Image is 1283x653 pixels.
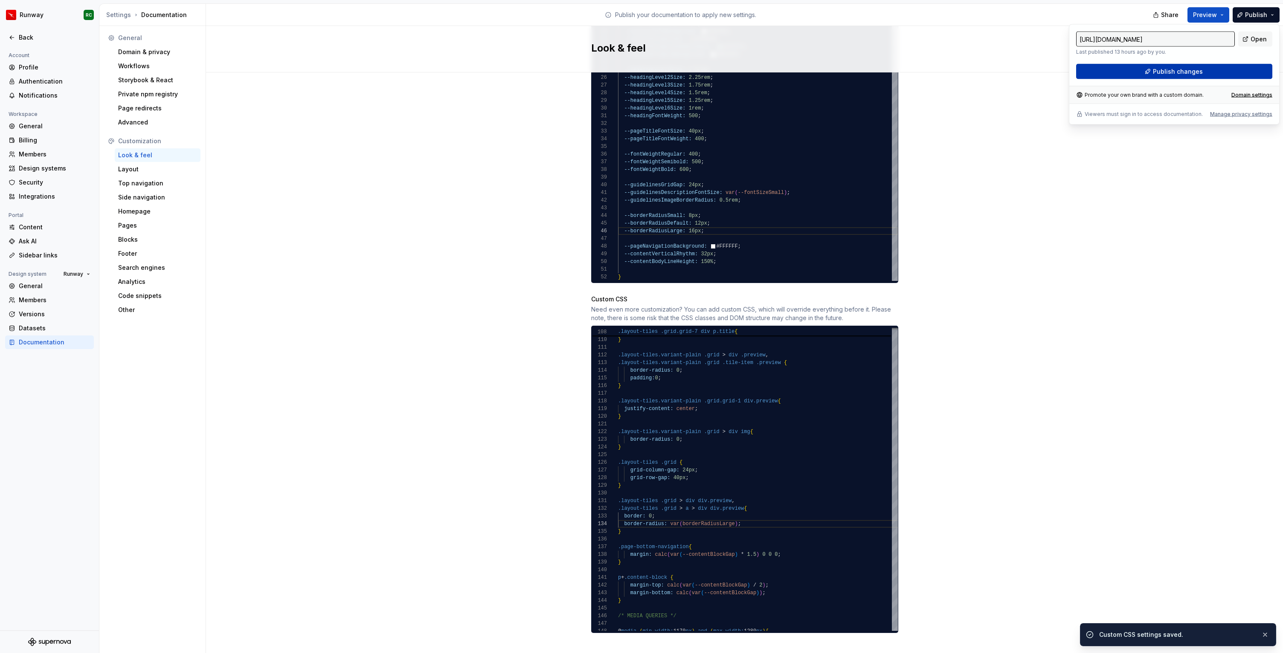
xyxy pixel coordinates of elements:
div: Portal [5,210,27,220]
span: --guidelinesDescriptionFontSize: [624,190,722,196]
span: 40px [673,475,685,481]
span: --pageTitleFontSize: [624,128,685,134]
div: 35 [592,143,607,150]
div: Side navigation [118,193,197,202]
span: var [670,521,679,527]
a: Versions [5,307,94,321]
span: p.title [713,329,734,335]
span: 1.75rem [688,82,710,88]
div: 31 [592,112,607,120]
div: 40 [592,181,607,189]
button: Publish [1233,7,1280,23]
span: } [618,413,621,419]
div: 32 [592,120,607,127]
div: 49 [592,250,607,258]
span: .layout-tiles.variant-plain [618,398,701,404]
span: ; [707,90,710,96]
span: --fontWeightBold: [624,167,676,173]
div: 34 [592,135,607,143]
div: RC [86,12,92,18]
span: --fontWeightSemibold: [624,159,688,165]
img: 6b187050-a3ed-48aa-8485-808e17fcee26.png [6,10,16,20]
span: 32px [701,251,713,257]
div: Homepage [118,207,197,216]
div: 120 [592,413,607,420]
div: Datasets [19,324,90,332]
span: ; [695,467,698,473]
div: Members [19,150,90,159]
span: ; [679,436,682,442]
div: Ask AI [19,237,90,246]
span: div [729,429,738,435]
div: 118 [592,397,607,405]
span: ; [707,220,710,226]
span: ; [701,159,704,165]
a: Side navigation [115,191,200,204]
span: --fontWeightRegular: [624,151,685,157]
a: Members [5,293,94,307]
span: #FFFFFF [716,243,737,249]
div: Private npm registry [118,90,197,98]
span: var [726,190,735,196]
div: 133 [592,512,607,520]
a: Homepage [115,205,200,218]
span: ) [734,521,737,527]
span: } [618,337,621,343]
div: 48 [592,243,607,250]
span: div [698,506,707,511]
a: Search engines [115,261,200,274]
span: { [750,429,753,435]
div: 115 [592,374,607,382]
span: > [679,498,682,504]
span: ; [698,151,701,157]
span: 12px [695,220,707,226]
span: div.preview [710,506,744,511]
a: Page redirects [115,101,200,115]
span: > [679,506,682,511]
a: Sidebar links [5,248,94,262]
span: border-radius: [624,521,667,527]
div: Design systems [19,164,90,173]
div: Page redirects [118,104,197,113]
div: 36 [592,150,607,158]
span: padding: [630,375,655,381]
span: ; [701,182,704,188]
span: ) [784,190,787,196]
a: Analytics [115,275,200,289]
span: { [679,459,682,465]
div: 119 [592,405,607,413]
a: Advanced [115,116,200,129]
h2: Look & feel [591,41,888,55]
span: } [618,444,621,450]
span: --borderRadiusSmall: [624,213,685,219]
div: Look & feel [118,151,197,159]
div: Workflows [118,62,197,70]
div: 125 [592,451,607,459]
div: Customization [118,137,197,145]
span: 1.25rem [688,98,710,104]
div: Footer [118,249,197,258]
span: div [685,498,695,504]
a: Domain settings [1231,92,1272,98]
span: .layout-tiles.variant-plain [618,352,701,358]
span: --guidelinesImageBorderRadius: [624,197,716,203]
a: Workflows [115,59,200,73]
span: 16px [688,228,701,234]
div: Manage privacy settings [1210,111,1272,118]
span: , [765,352,768,358]
div: Other [118,306,197,314]
button: Preview [1187,7,1229,23]
a: Storybook & React [115,73,200,87]
span: 0 [649,513,652,519]
a: General [5,119,94,133]
div: 50 [592,258,607,266]
div: Notifications [19,91,90,100]
div: Settings [106,11,131,19]
div: 124 [592,443,607,451]
div: Promote your own brand with a custom domain. [1076,92,1204,98]
div: 52 [592,273,607,281]
div: 39 [592,173,607,181]
span: img [741,429,750,435]
span: 400 [695,136,704,142]
span: ( [679,521,682,527]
